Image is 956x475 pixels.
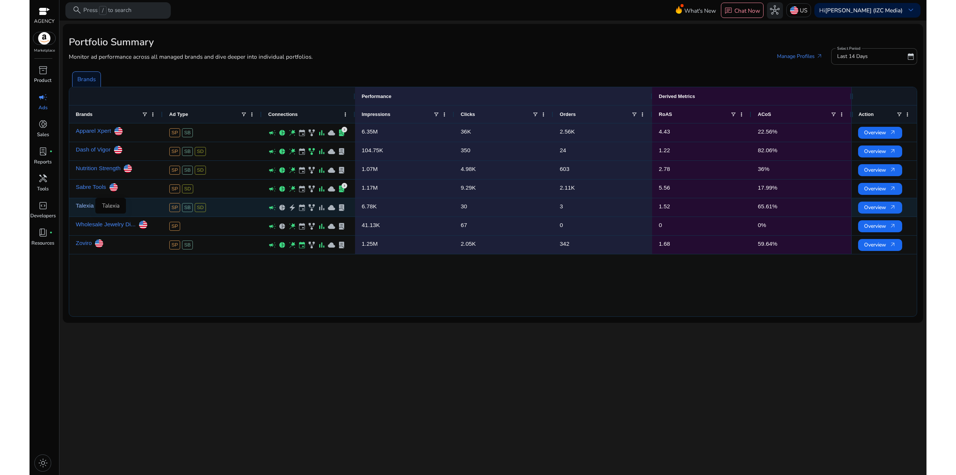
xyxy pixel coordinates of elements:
div: 3 [342,183,347,189]
span: bar_chart [318,222,326,230]
span: family_history [308,222,316,230]
span: pie_chart [278,129,286,137]
span: cloud [327,222,336,230]
span: light_mode [38,458,48,468]
p: 1.17M [362,180,378,195]
span: arrow_outward [816,53,823,60]
p: 9.29K [461,180,476,195]
button: Overviewarrow_outward [858,202,902,214]
p: Hi [819,7,903,13]
span: SB [182,166,193,175]
span: cloud [327,203,336,212]
p: 0 [659,217,662,233]
p: US [800,4,807,17]
span: lab_profile [337,203,346,212]
span: campaign [268,166,277,174]
span: family_history [308,166,316,174]
span: Performance [362,94,391,99]
p: 65.61% [758,199,777,214]
span: code_blocks [38,201,48,211]
span: SD [195,166,206,175]
span: arrow_outward [889,148,896,155]
span: bar_chart [318,129,326,137]
span: Overview [864,200,896,215]
span: family_history [308,203,316,212]
span: event [298,222,306,230]
p: 603 [560,161,570,177]
img: us.svg [114,127,123,135]
span: SB [182,128,193,137]
span: Ad Type [169,111,188,117]
span: SP [169,240,181,249]
p: 1.52 [659,199,670,214]
span: lab_profile [337,129,346,137]
a: donut_smallSales [30,118,56,145]
p: Reports [34,159,52,166]
span: lab_profile [337,185,346,193]
a: Apparel Xpert [76,124,111,138]
img: us.svg [124,165,132,173]
span: family_history [308,129,316,137]
span: family_history [308,185,316,193]
span: campaign [268,129,277,137]
span: cloud [327,166,336,174]
span: SP [169,166,181,175]
span: event [298,185,306,193]
p: 2.78 [659,161,670,177]
span: date_range [907,52,915,61]
a: Manage Profiles [770,49,830,64]
a: Zoviro [76,236,92,251]
span: electric_bolt [288,203,296,212]
span: What's New [684,4,716,17]
span: pie_chart [278,185,286,193]
a: code_blocksDevelopers [30,199,56,226]
a: Sabre Tools [76,180,106,194]
span: Derived Metrics [659,94,695,99]
span: wand_stars [288,185,296,193]
span: campaign [38,92,48,102]
p: Chat Now [734,7,760,15]
span: handyman [38,174,48,183]
span: bar_chart [318,166,326,174]
span: Connections [268,111,298,117]
button: Overviewarrow_outward [858,239,902,251]
p: 22.56% [758,124,777,139]
p: 82.06% [758,142,777,158]
span: arrow_outward [889,129,896,136]
span: bar_chart [318,203,326,212]
span: arrow_outward [889,223,896,230]
span: campaign [268,147,277,156]
p: 2.11K [560,180,575,195]
span: wand_stars [288,166,296,174]
span: pie_chart [278,166,286,174]
p: Developers [30,212,56,220]
button: Overviewarrow_outward [858,220,902,232]
span: Overview [864,162,896,178]
span: SD [195,203,206,212]
span: cloud [327,147,336,156]
span: lab_profile [337,166,346,174]
button: hub [767,2,783,19]
a: Talexia [76,199,94,213]
span: SB [182,203,193,212]
p: Resources [31,240,54,247]
span: campaign [268,203,277,212]
span: cloud [327,129,336,137]
span: event [298,241,306,249]
span: bar_chart [318,241,326,249]
span: SP [169,184,181,193]
p: 59.64% [758,236,777,251]
span: family_history [308,241,316,249]
a: inventory_2Product [30,64,56,91]
img: us.svg [790,6,798,15]
p: 6.35M [362,124,378,139]
span: campaign [268,222,277,230]
img: us.svg [95,239,103,248]
span: ACoS [758,111,771,117]
span: lab_profile [337,222,346,230]
p: 0% [758,217,766,233]
div: 3 [342,127,347,132]
span: pie_chart [278,241,286,249]
p: 6.78K [362,199,377,214]
span: wand_stars [288,222,296,230]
